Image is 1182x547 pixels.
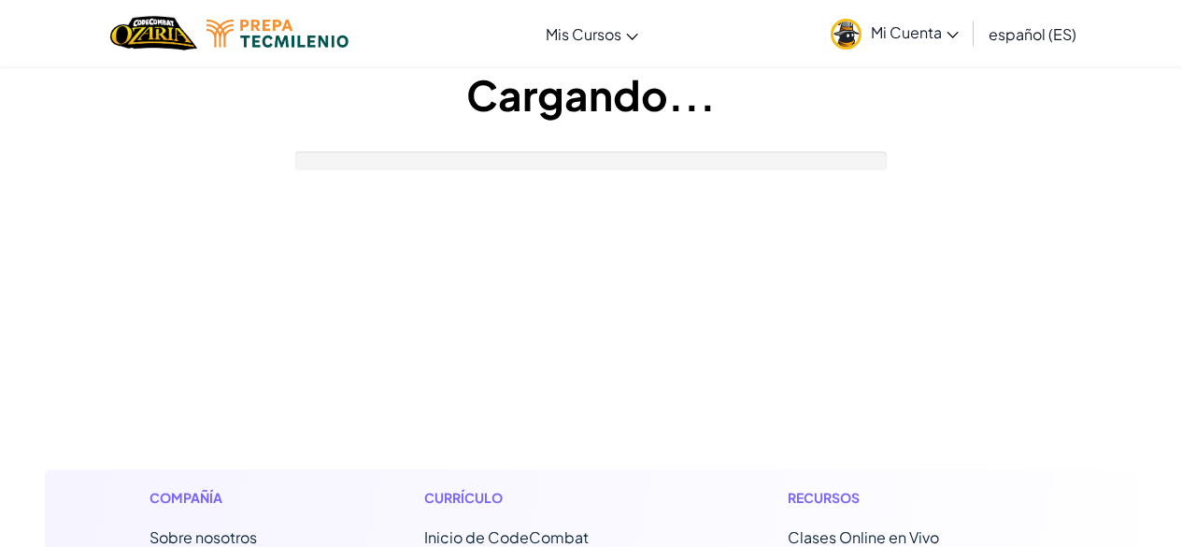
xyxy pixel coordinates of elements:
[546,24,621,44] span: Mis Cursos
[979,8,1086,59] a: español (ES)
[424,488,670,508] h1: Currículo
[150,527,257,547] a: Sobre nosotros
[831,19,862,50] img: avatar
[424,527,589,547] span: Inicio de CodeCombat
[788,527,939,547] a: Clases Online en Vivo
[821,4,968,63] a: Mi Cuenta
[788,488,1033,508] h1: Recursos
[110,14,197,52] a: Ozaria by CodeCombat logo
[110,14,197,52] img: Home
[150,488,306,508] h1: Compañía
[536,8,648,59] a: Mis Cursos
[989,24,1076,44] span: español (ES)
[206,20,349,48] img: Tecmilenio logo
[871,22,959,42] span: Mi Cuenta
